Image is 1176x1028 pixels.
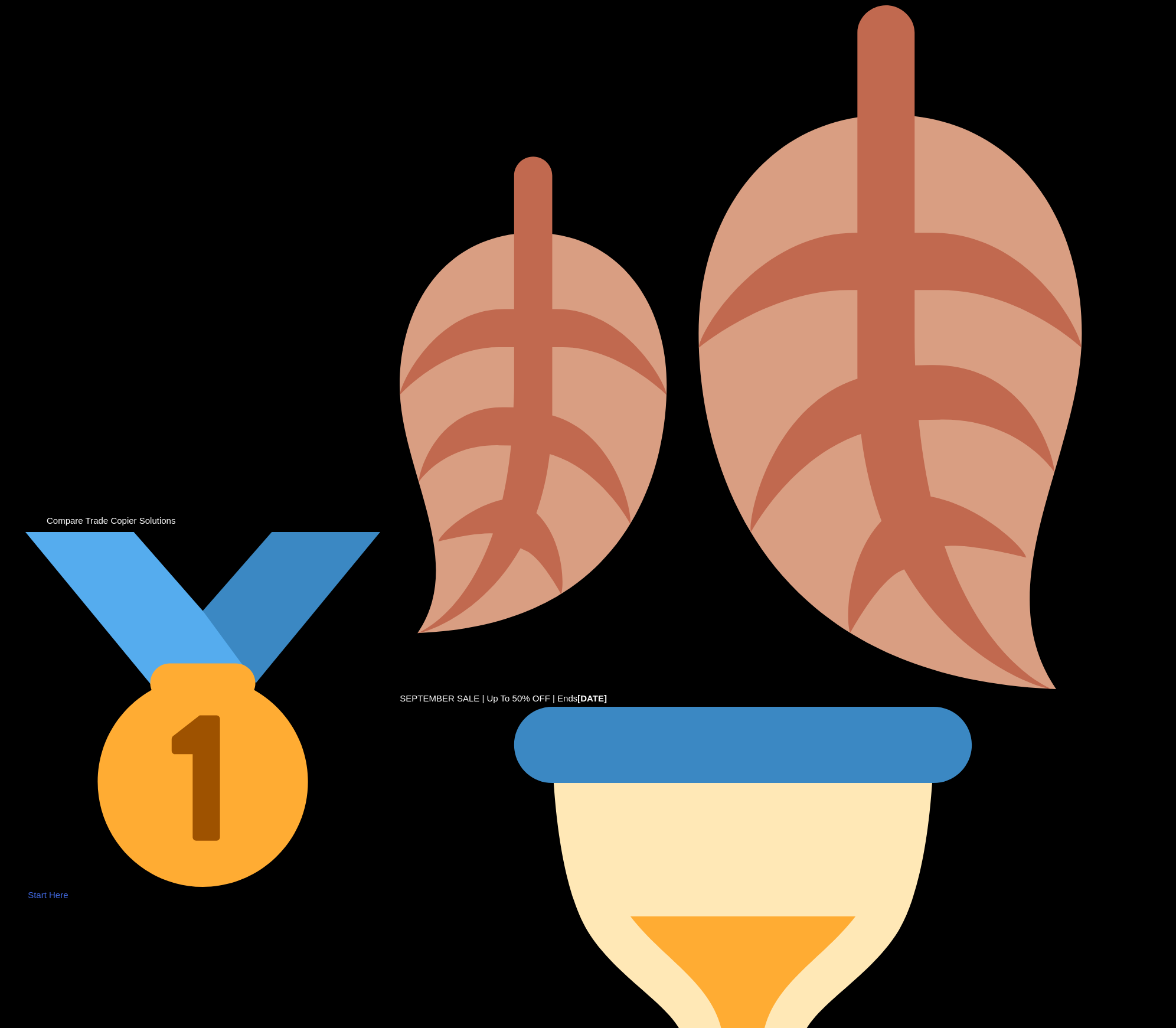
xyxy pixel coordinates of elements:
[25,511,47,532] img: 🏆
[25,532,380,887] img: 🥇
[400,341,1086,703] span: SEPTEMBER SALE | Up To 50% OFF | Ends
[400,4,1086,690] img: 🍂
[28,890,68,900] a: Start Here
[25,515,380,900] span: Compare Trade Copier Solutions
